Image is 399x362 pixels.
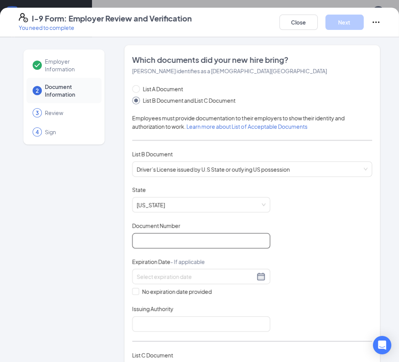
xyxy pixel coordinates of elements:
span: Employer Information [45,58,94,73]
span: 4 [36,128,39,136]
svg: Checkmark [33,61,42,70]
div: Open Intercom Messenger [373,336,391,354]
span: List A Document [140,85,186,93]
button: Next [325,15,364,30]
span: 3 [36,109,39,117]
svg: FormI9EVerifyIcon [19,13,28,22]
a: Learn more about List of Acceptable Documents [187,123,307,130]
input: Select expiration date [137,272,255,281]
span: 2 [36,87,39,94]
span: California [137,197,266,212]
span: List C Document [132,352,173,359]
span: Document Information [45,83,94,98]
span: State [132,186,146,194]
span: List B Document and List C Document [140,96,239,105]
span: No expiration date provided [139,287,215,296]
span: Sign [45,128,94,136]
svg: Ellipses [371,18,381,27]
span: List B Document [132,151,173,158]
span: Driver’s License issued by U.S State or outlying US possession [137,162,368,176]
span: Document Number [132,222,181,229]
span: Expiration Date [132,258,205,265]
h4: I-9 Form: Employer Review and Verification [32,13,192,24]
p: You need to complete [19,24,192,31]
span: Review [45,109,94,117]
span: Employees must provide documentation to their employers to show their identity and authorization ... [132,115,345,130]
span: [PERSON_NAME] identifies as a [DEMOGRAPHIC_DATA][GEOGRAPHIC_DATA] [132,67,327,74]
button: Close [279,15,318,30]
span: Which documents did your new hire bring? [132,54,373,65]
span: - If applicable [171,258,205,265]
span: Issuing Authority [132,305,174,313]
